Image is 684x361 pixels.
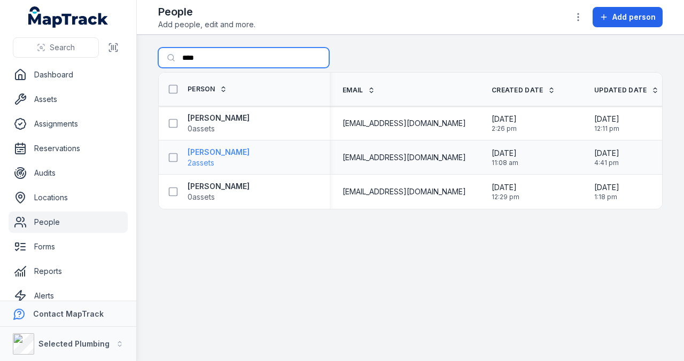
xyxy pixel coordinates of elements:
[9,236,128,257] a: Forms
[188,85,227,93] a: Person
[188,85,215,93] span: Person
[188,158,214,168] span: 2 assets
[343,86,375,95] a: Email
[492,182,519,201] time: 1/14/2025, 12:29:42 PM
[188,113,250,123] strong: [PERSON_NAME]
[9,113,128,135] a: Assignments
[594,182,619,201] time: 8/18/2025, 1:18:00 PM
[9,162,128,184] a: Audits
[492,114,517,133] time: 3/31/2025, 2:26:24 PM
[188,181,250,202] a: [PERSON_NAME]0assets
[492,148,518,159] span: [DATE]
[343,186,466,197] span: [EMAIL_ADDRESS][DOMAIN_NAME]
[594,114,619,133] time: 9/3/2025, 12:11:13 PM
[158,19,255,30] span: Add people, edit and more.
[9,285,128,307] a: Alerts
[188,181,250,192] strong: [PERSON_NAME]
[594,148,619,159] span: [DATE]
[593,7,663,27] button: Add person
[188,192,215,202] span: 0 assets
[9,211,128,233] a: People
[188,113,250,134] a: [PERSON_NAME]0assets
[492,159,518,167] span: 11:08 am
[33,309,104,318] strong: Contact MapTrack
[343,86,363,95] span: Email
[492,114,517,124] span: [DATE]
[594,148,619,167] time: 8/28/2025, 4:41:20 PM
[9,261,128,282] a: Reports
[9,187,128,208] a: Locations
[594,159,619,167] span: 4:41 pm
[9,64,128,85] a: Dashboard
[9,138,128,159] a: Reservations
[50,42,75,53] span: Search
[13,37,99,58] button: Search
[594,193,619,201] span: 1:18 pm
[38,339,110,348] strong: Selected Plumbing
[28,6,108,28] a: MapTrack
[612,12,656,22] span: Add person
[158,4,255,19] h2: People
[594,114,619,124] span: [DATE]
[188,147,250,158] strong: [PERSON_NAME]
[492,86,543,95] span: Created Date
[343,152,466,163] span: [EMAIL_ADDRESS][DOMAIN_NAME]
[492,124,517,133] span: 2:26 pm
[188,123,215,134] span: 0 assets
[594,86,647,95] span: Updated Date
[343,118,466,129] span: [EMAIL_ADDRESS][DOMAIN_NAME]
[492,148,518,167] time: 5/7/2025, 11:08:58 AM
[9,89,128,110] a: Assets
[594,124,619,133] span: 12:11 pm
[594,182,619,193] span: [DATE]
[492,86,555,95] a: Created Date
[594,86,659,95] a: Updated Date
[492,182,519,193] span: [DATE]
[492,193,519,201] span: 12:29 pm
[188,147,250,168] a: [PERSON_NAME]2assets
